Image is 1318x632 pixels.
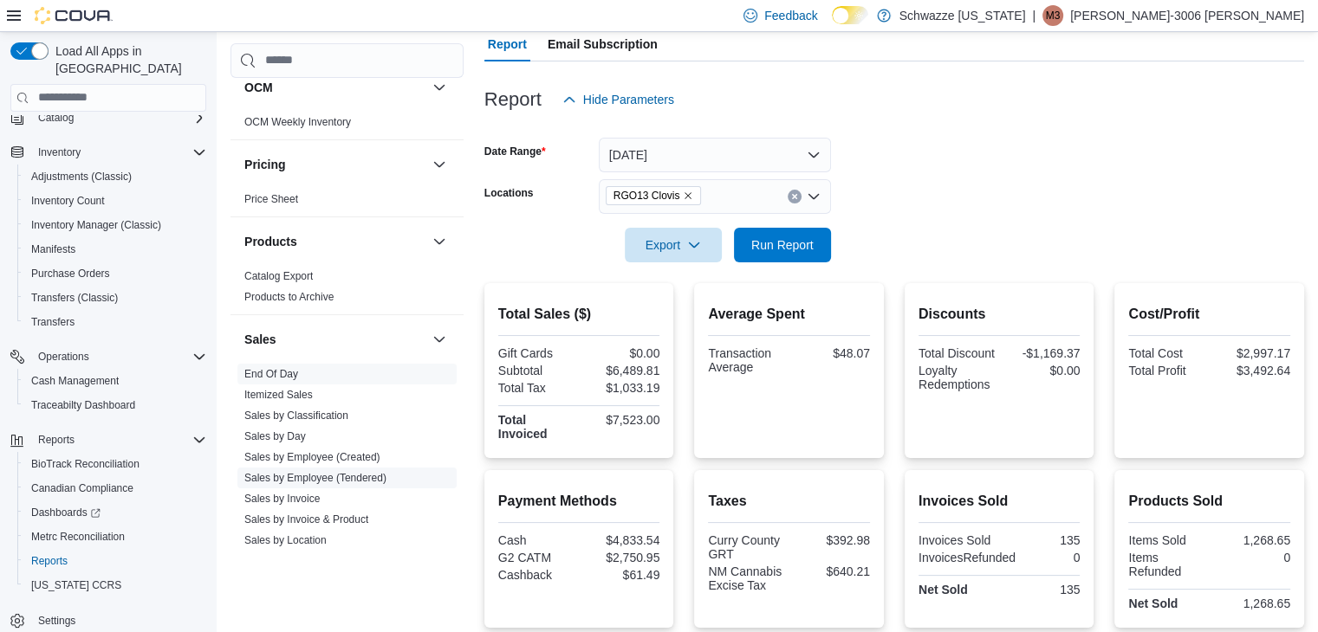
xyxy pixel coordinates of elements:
[793,346,870,360] div: $48.07
[429,231,450,252] button: Products
[244,429,306,443] span: Sales by Day
[919,304,1081,325] h2: Discounts
[244,409,348,422] span: Sales by Classification
[919,533,996,547] div: Invoices Sold
[31,267,110,281] span: Purchase Orders
[17,452,213,476] button: BioTrack Reconciliation
[31,107,81,128] button: Catalog
[244,269,313,283] span: Catalog Export
[429,329,450,350] button: Sales
[919,491,1081,512] h2: Invoices Sold
[17,573,213,597] button: [US_STATE] CCRS
[919,364,996,391] div: Loyalty Redemptions
[31,554,68,568] span: Reports
[244,331,276,348] h3: Sales
[1213,346,1290,360] div: $2,997.17
[1128,304,1290,325] h2: Cost/Profit
[919,346,996,360] div: Total Discount
[484,145,546,158] label: Date Range
[31,530,125,544] span: Metrc Reconciliation
[24,395,206,416] span: Traceabilty Dashboard
[24,502,206,523] span: Dashboards
[488,27,527,61] span: Report
[498,381,575,395] div: Total Tax
[31,315,75,329] span: Transfers
[919,551,1016,564] div: InvoicesRefunded
[244,233,425,250] button: Products
[230,266,464,314] div: Products
[484,186,534,200] label: Locations
[17,310,213,334] button: Transfers
[244,493,320,505] a: Sales by Invoice
[31,346,206,367] span: Operations
[683,190,693,201] button: Remove RGO13 Clovis from selection in this group
[24,287,125,308] a: Transfers (Classic)
[244,192,298,206] span: Price Sheet
[31,429,206,450] span: Reports
[24,575,206,596] span: Washington CCRS
[244,233,297,250] h3: Products
[614,187,680,204] span: RGO13 Clovis
[17,237,213,261] button: Manifests
[582,413,659,427] div: $7,523.00
[244,513,368,526] a: Sales by Invoice & Product
[244,534,327,546] a: Sales by Location
[31,194,105,208] span: Inventory Count
[708,346,785,374] div: Transaction Average
[764,7,817,24] span: Feedback
[919,583,968,597] strong: Net Sold
[244,410,348,422] a: Sales by Classification
[1070,5,1304,26] p: [PERSON_NAME]-3006 [PERSON_NAME]
[244,471,386,485] span: Sales by Employee (Tendered)
[832,24,833,25] span: Dark Mode
[1128,551,1205,578] div: Items Refunded
[244,193,298,205] a: Price Sheet
[1128,364,1205,377] div: Total Profit
[24,287,206,308] span: Transfers (Classic)
[244,368,298,380] a: End Of Day
[3,140,213,164] button: Inventory
[1023,551,1080,564] div: 0
[606,186,702,205] span: RGO13 Clovis
[244,79,273,96] h3: OCM
[17,476,213,500] button: Canadian Compliance
[244,156,285,173] h3: Pricing
[31,142,88,163] button: Inventory
[38,145,81,159] span: Inventory
[498,364,575,377] div: Subtotal
[31,609,206,631] span: Settings
[832,6,868,24] input: Dark Mode
[31,481,133,495] span: Canadian Compliance
[1003,364,1080,377] div: $0.00
[24,478,140,499] a: Canadian Compliance
[793,533,870,547] div: $392.98
[244,513,368,526] span: Sales by Invoice & Product
[1213,533,1290,547] div: 1,268.65
[1128,491,1290,512] h2: Products Sold
[244,451,380,463] a: Sales by Employee (Created)
[31,457,140,471] span: BioTrack Reconciliation
[24,215,206,235] span: Inventory Manager (Classic)
[31,291,118,305] span: Transfers (Classic)
[230,112,464,139] div: OCM
[24,371,206,391] span: Cash Management
[498,346,575,360] div: Gift Cards
[244,472,386,484] a: Sales by Employee (Tendered)
[708,304,870,325] h2: Average Spent
[24,526,206,547] span: Metrc Reconciliation
[625,228,722,262] button: Export
[548,27,658,61] span: Email Subscription
[31,218,161,232] span: Inventory Manager (Classic)
[583,91,674,108] span: Hide Parameters
[498,568,575,582] div: Cashback
[17,393,213,417] button: Traceabilty Dashboard
[24,371,126,391] a: Cash Management
[17,164,213,189] button: Adjustments (Classic)
[1003,583,1080,597] div: 135
[1213,551,1290,564] div: 0
[708,564,785,592] div: NM Cannabis Excise Tax
[17,549,213,573] button: Reports
[38,614,75,628] span: Settings
[244,291,334,303] a: Products to Archive
[244,533,327,547] span: Sales by Location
